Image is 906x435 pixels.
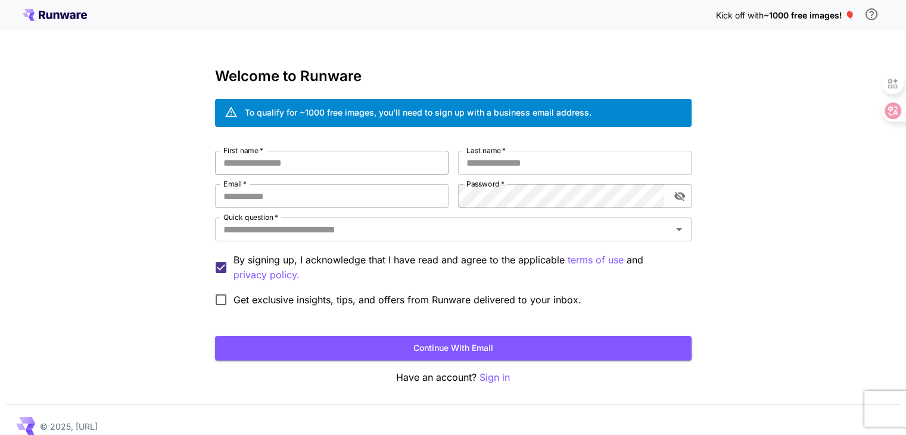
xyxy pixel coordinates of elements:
button: Sign in [480,370,510,385]
span: Get exclusive insights, tips, and offers from Runware delivered to your inbox. [233,293,581,307]
button: Continue with email [215,336,692,361]
p: By signing up, I acknowledge that I have read and agree to the applicable and [233,253,682,282]
h3: Welcome to Runware [215,68,692,85]
button: toggle password visibility [669,185,690,207]
p: privacy policy. [233,268,300,282]
span: ~1000 free images! 🎈 [764,10,855,20]
button: By signing up, I acknowledge that I have read and agree to the applicable and privacy policy. [568,253,624,268]
button: Open [671,221,687,238]
label: Password [466,179,505,189]
label: First name [223,145,263,156]
p: © 2025, [URL] [40,420,98,433]
p: terms of use [568,253,624,268]
label: Last name [466,145,506,156]
button: In order to qualify for free credit, you need to sign up with a business email address and click ... [860,2,883,26]
button: By signing up, I acknowledge that I have read and agree to the applicable terms of use and [233,268,300,282]
label: Quick question [223,212,278,222]
p: Have an account? [215,370,692,385]
div: To qualify for ~1000 free images, you’ll need to sign up with a business email address. [245,106,591,119]
label: Email [223,179,247,189]
span: Kick off with [716,10,764,20]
